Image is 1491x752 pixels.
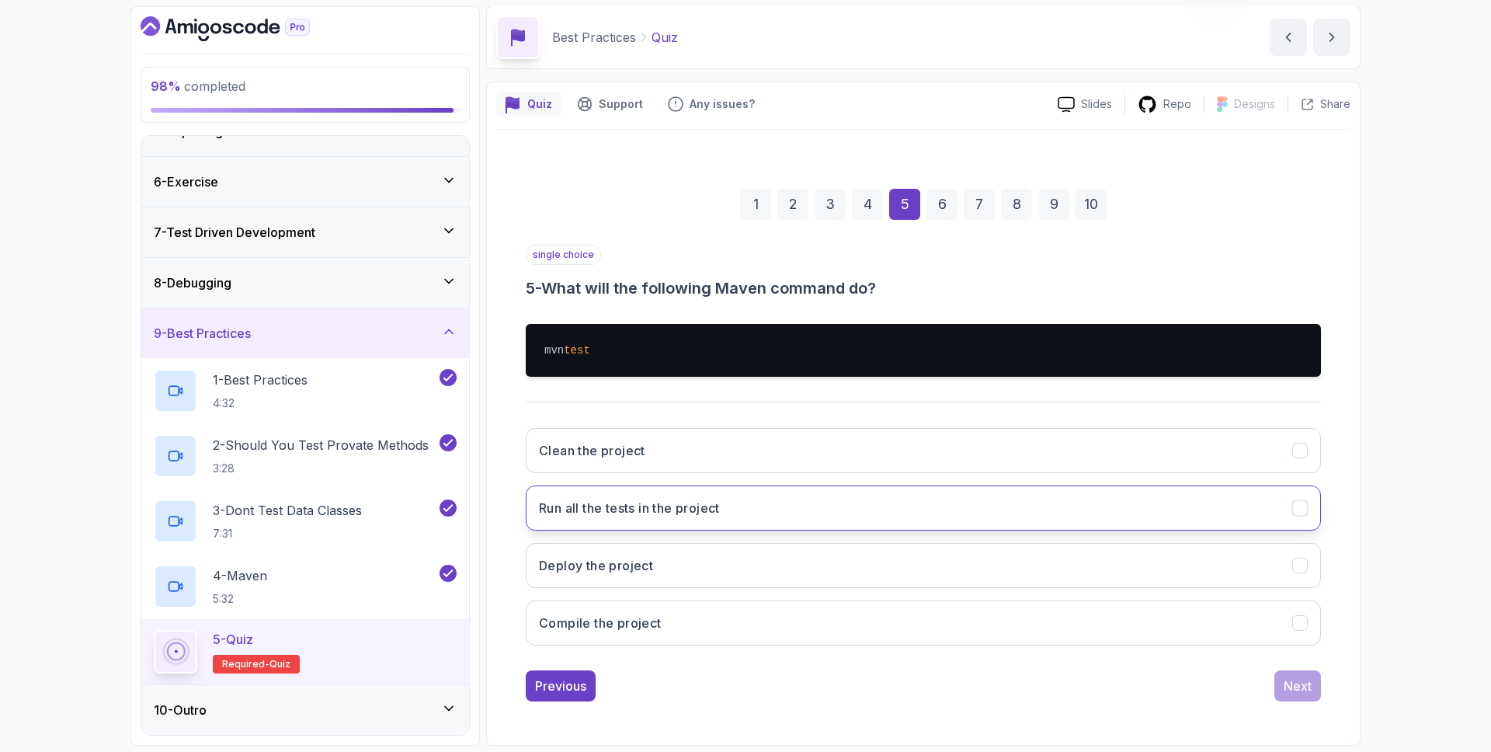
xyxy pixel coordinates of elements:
button: 9-Best Practices [141,308,469,358]
h3: 7 - Test Driven Development [154,223,315,242]
span: quiz [269,658,290,670]
button: 6-Exercise [141,157,469,207]
h3: Compile the project [539,614,662,632]
span: completed [151,78,245,94]
div: Next [1284,677,1312,695]
p: single choice [526,245,601,265]
button: Deploy the project [526,543,1321,588]
button: Share [1288,96,1350,112]
p: Quiz [652,28,678,47]
a: Slides [1045,96,1124,113]
p: Repo [1163,96,1191,112]
p: 2 - Should You Test Provate Methods [213,436,429,454]
div: 5 [889,189,920,220]
span: Required- [222,658,269,670]
p: 1 - Best Practices [213,371,308,389]
p: 5:32 [213,591,267,607]
div: 6 [926,189,958,220]
p: 4:32 [213,395,308,411]
button: Feedback button [659,92,764,117]
div: 4 [852,189,883,220]
div: 1 [740,189,771,220]
button: 4-Maven5:32 [154,565,457,608]
button: next content [1313,19,1350,56]
button: 7-Test Driven Development [141,207,469,257]
p: Quiz [527,96,552,112]
button: 5-QuizRequired-quiz [154,630,457,674]
p: 5 - Quiz [213,630,253,649]
button: quiz button [496,92,561,117]
button: 3-Dont Test Data Classes7:31 [154,500,457,543]
h3: Deploy the project [539,556,653,575]
p: 7:31 [213,526,362,541]
button: Previous [526,670,596,702]
button: Clean the project [526,428,1321,473]
h3: 6 - Exercise [154,172,218,191]
button: 2-Should You Test Provate Methods3:28 [154,434,457,478]
p: 3:28 [213,461,429,476]
h3: 8 - Debugging [154,273,231,292]
div: 10 [1076,189,1107,220]
h3: Clean the project [539,441,645,460]
h3: 10 - Outro [154,701,207,719]
button: Compile the project [526,601,1321,646]
button: 10-Outro [141,685,469,735]
div: 3 [815,189,846,220]
div: 7 [964,189,995,220]
button: 8-Debugging [141,258,469,308]
button: Support button [568,92,652,117]
p: Any issues? [690,96,755,112]
pre: mvn [526,324,1321,377]
div: 8 [1001,189,1032,220]
p: Slides [1081,96,1112,112]
p: Best Practices [552,28,636,47]
p: Support [599,96,643,112]
button: Next [1274,670,1321,702]
button: Run all the tests in the project [526,486,1321,531]
a: Repo [1125,95,1204,114]
a: Dashboard [141,16,346,41]
div: 9 [1038,189,1069,220]
button: 1-Best Practices4:32 [154,369,457,413]
h3: 9 - Best Practices [154,324,251,343]
p: 4 - Maven [213,566,267,585]
h3: Run all the tests in the project [539,499,720,517]
h3: 5 - What will the following Maven command do? [526,277,1321,299]
p: Share [1320,96,1350,112]
p: 3 - Dont Test Data Classes [213,501,362,520]
div: 2 [777,189,808,220]
span: 98 % [151,78,181,94]
span: test [564,344,590,357]
div: Previous [535,677,586,695]
p: Designs [1234,96,1275,112]
button: previous content [1270,19,1307,56]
